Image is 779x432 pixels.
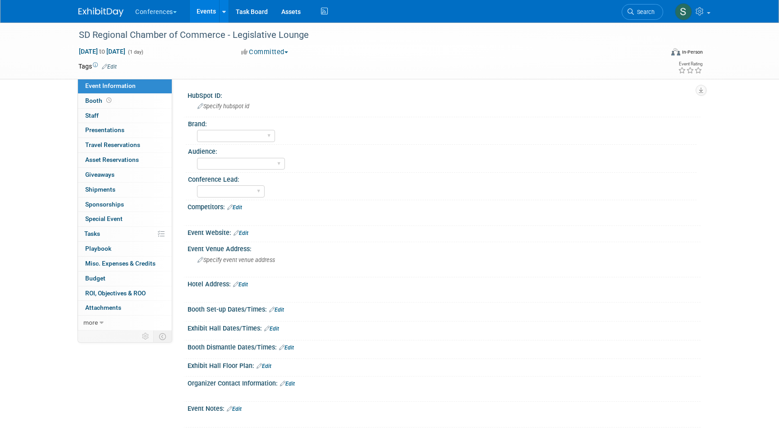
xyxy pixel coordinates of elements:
div: Event Rating [678,62,702,66]
a: Edit [264,326,279,332]
a: Sponsorships [78,198,172,212]
div: Booth Dismantle Dates/Times: [188,340,701,352]
div: SD Regional Chamber of Commerce - Legislative Lounge [76,27,650,43]
a: Budget [78,271,172,286]
div: Event Website: [188,226,701,238]
span: Search [634,9,655,15]
div: Audience: [188,145,697,156]
a: Staff [78,109,172,123]
a: Travel Reservations [78,138,172,152]
a: Tasks [78,227,172,241]
a: ROI, Objectives & ROO [78,286,172,301]
span: Misc. Expenses & Credits [85,260,156,267]
span: Budget [85,275,105,282]
span: Presentations [85,126,124,133]
a: Booth [78,94,172,108]
span: Giveaways [85,171,115,178]
span: Specify hubspot id [197,103,249,110]
div: Exhibit Hall Dates/Times: [188,322,701,333]
span: more [83,319,98,326]
a: Presentations [78,123,172,138]
img: Format-Inperson.png [671,48,680,55]
span: to [98,48,106,55]
div: Hotel Address: [188,277,701,289]
img: Sophie Buffo [675,3,692,20]
span: Shipments [85,186,115,193]
td: Tags [78,62,117,71]
span: Staff [85,112,99,119]
a: Attachments [78,301,172,315]
span: Asset Reservations [85,156,139,163]
span: Tasks [84,230,100,237]
a: Event Information [78,79,172,93]
div: In-Person [682,49,703,55]
div: Event Format [610,47,703,60]
span: Specify event venue address [197,257,275,263]
td: Personalize Event Tab Strip [138,331,154,342]
div: Booth Set-up Dates/Times: [188,303,701,314]
a: Search [622,4,663,20]
span: Booth [85,97,113,104]
a: Edit [279,345,294,351]
a: Edit [233,281,248,288]
span: Booth not reserved yet [105,97,113,104]
div: Brand: [188,117,697,129]
span: Sponsorships [85,201,124,208]
div: Exhibit Hall Floor Plan: [188,359,701,371]
span: (1 day) [127,49,143,55]
a: Shipments [78,183,172,197]
span: ROI, Objectives & ROO [85,290,146,297]
a: Edit [102,64,117,70]
span: Attachments [85,304,121,311]
a: Edit [280,381,295,387]
div: Event Notes: [188,402,701,414]
span: Playbook [85,245,111,252]
span: Travel Reservations [85,141,140,148]
a: Asset Reservations [78,153,172,167]
td: Toggle Event Tabs [154,331,172,342]
a: Edit [269,307,284,313]
span: Event Information [85,82,136,89]
a: Giveaways [78,168,172,182]
a: Playbook [78,242,172,256]
button: Committed [238,47,292,57]
div: HubSpot ID: [188,89,701,100]
div: Organizer Contact Information: [188,377,701,388]
span: Special Event [85,215,123,222]
div: Competitors: [188,200,701,212]
a: Edit [234,230,248,236]
div: Event Venue Address: [188,242,701,253]
a: Special Event [78,212,172,226]
a: more [78,316,172,330]
img: ExhibitDay [78,8,124,17]
a: Edit [257,363,271,369]
div: Conference Lead: [188,173,697,184]
a: Edit [227,204,242,211]
span: [DATE] [DATE] [78,47,126,55]
a: Edit [227,406,242,412]
a: Misc. Expenses & Credits [78,257,172,271]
